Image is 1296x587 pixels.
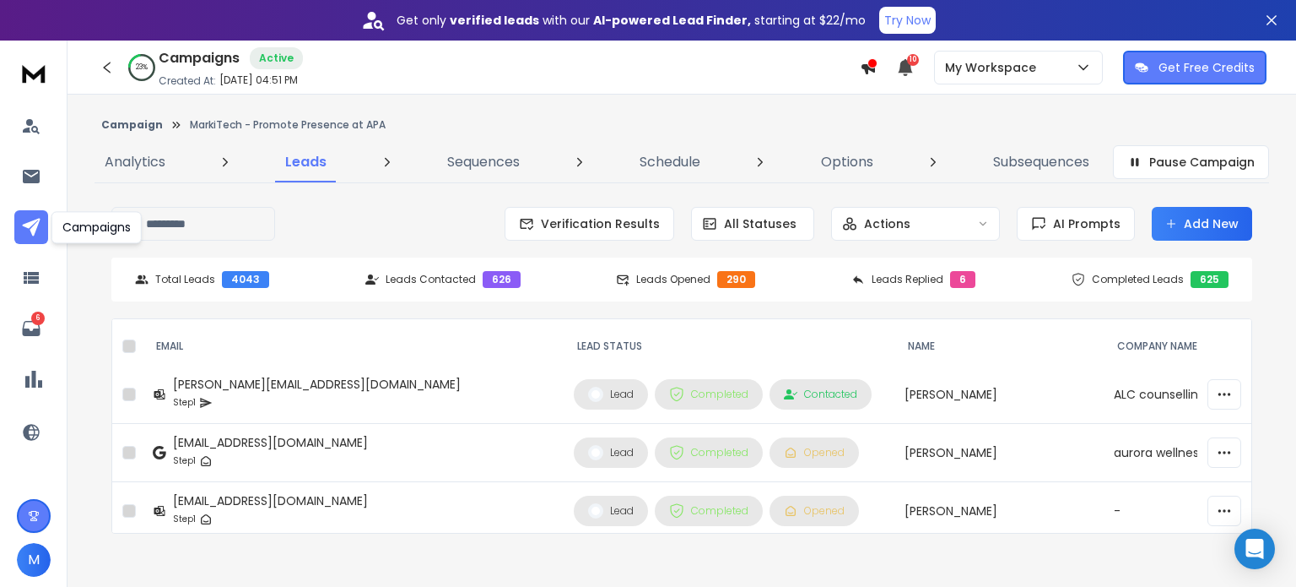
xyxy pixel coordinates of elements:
p: Subsequences [993,152,1089,172]
button: M [17,543,51,577]
p: Actions [864,215,910,232]
span: 10 [907,54,919,66]
p: Leads Opened [636,273,710,286]
a: Schedule [629,142,710,182]
div: Lead [588,387,634,402]
p: 6 [31,312,45,325]
td: [PERSON_NAME] [894,482,1104,541]
button: Campaign [101,118,163,132]
td: [PERSON_NAME] [894,366,1104,424]
div: Lead [588,445,634,460]
p: My Workspace [945,59,1043,76]
p: Step 1 [173,511,196,528]
a: Subsequences [983,142,1099,182]
p: Schedule [640,152,700,172]
p: [DATE] 04:51 PM [219,73,298,87]
span: Verification Results [534,215,660,232]
p: Leads Contacted [386,273,476,286]
td: ALC counselling [1104,366,1251,424]
div: [EMAIL_ADDRESS][DOMAIN_NAME] [173,434,368,451]
p: MarkiTech - Promote Presence at APA [190,118,386,132]
td: [PERSON_NAME] [894,424,1104,482]
div: Active [250,47,303,69]
a: Analytics [94,142,175,182]
a: Sequences [437,142,530,182]
div: 4043 [222,271,269,288]
div: 625 [1191,271,1228,288]
div: 290 [717,271,755,288]
div: Opened [784,446,845,459]
div: Completed [669,387,748,402]
button: AI Prompts [1017,207,1135,241]
div: Open Intercom Messenger [1234,529,1275,569]
p: Completed Leads [1092,273,1184,286]
div: Completed [669,445,748,460]
p: Leads [285,152,327,172]
h1: Campaigns [159,48,240,68]
p: Get Free Credits [1158,59,1255,76]
p: Created At: [159,74,216,88]
th: Company Name [1104,319,1251,374]
button: Add New [1152,207,1252,241]
p: Leads Replied [872,273,943,286]
td: aurora wellness group [1104,424,1251,482]
div: 6 [950,271,975,288]
div: [EMAIL_ADDRESS][DOMAIN_NAME] [173,492,368,509]
a: Options [811,142,883,182]
td: - [1104,482,1251,541]
button: Try Now [879,7,936,34]
a: 6 [14,312,48,345]
button: Pause Campaign [1113,145,1269,179]
div: Campaigns [51,211,142,243]
div: Lead [588,503,634,519]
th: EMAIL [143,319,564,374]
img: logo [17,57,51,89]
strong: verified leads [450,12,539,29]
strong: AI-powered Lead Finder, [593,12,751,29]
p: Step 1 [173,394,196,411]
p: All Statuses [724,215,796,232]
button: Get Free Credits [1123,51,1266,84]
p: 23 % [136,63,148,73]
p: Options [821,152,873,172]
p: Try Now [884,12,931,29]
div: Contacted [784,388,857,401]
th: LEAD STATUS [564,319,894,374]
th: NAME [894,319,1104,374]
a: Leads [275,142,337,182]
div: Opened [784,504,845,518]
span: AI Prompts [1046,215,1120,232]
div: 626 [483,271,521,288]
p: Total Leads [155,273,215,286]
div: [PERSON_NAME][EMAIL_ADDRESS][DOMAIN_NAME] [173,376,461,393]
p: Step 1 [173,453,196,470]
button: Verification Results [505,207,674,241]
div: Completed [669,503,748,519]
p: Analytics [105,152,165,172]
p: Get only with our starting at $22/mo [397,12,866,29]
p: Sequences [447,152,520,172]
